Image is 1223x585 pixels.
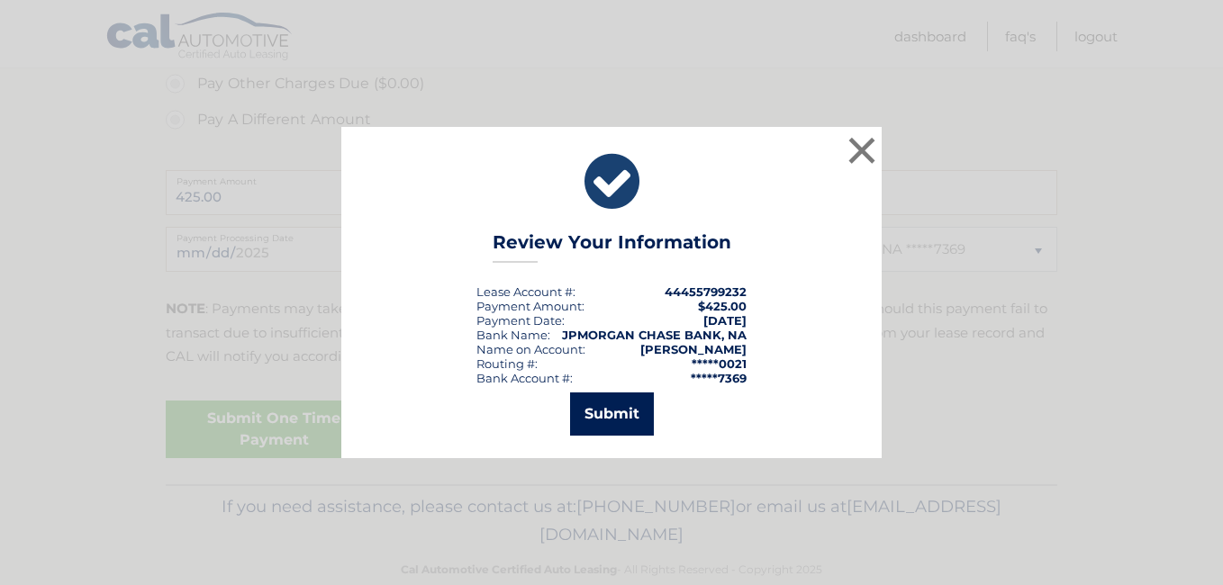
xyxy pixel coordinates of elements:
[476,371,573,385] div: Bank Account #:
[703,313,747,328] span: [DATE]
[562,328,747,342] strong: JPMORGAN CHASE BANK, NA
[698,299,747,313] span: $425.00
[476,342,585,356] div: Name on Account:
[476,313,565,328] div: :
[493,231,731,263] h3: Review Your Information
[844,132,880,168] button: ×
[665,284,747,299] strong: 44455799232
[476,313,562,328] span: Payment Date
[476,299,584,313] div: Payment Amount:
[570,392,654,436] button: Submit
[476,328,550,342] div: Bank Name:
[476,284,575,299] div: Lease Account #:
[640,342,747,356] strong: [PERSON_NAME]
[476,356,538,371] div: Routing #:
